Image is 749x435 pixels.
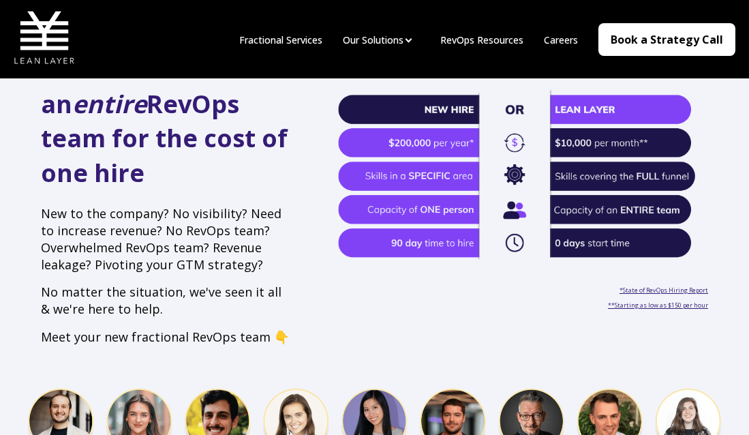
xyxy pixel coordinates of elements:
[440,33,523,46] a: RevOps Resources
[239,33,322,46] a: Fractional Services
[338,87,708,262] img: Revenue Operations Fractional Services side by side Comparison hiring internally vs us
[41,284,292,318] p: No matter the situation, we've seen it all & we're here to help.
[608,301,708,310] a: **Starting as low as $150 per hour
[41,329,292,346] p: Meet your new fractional RevOps team 👇
[41,205,292,273] p: New to the company? No visibility? Need to increase revenue? No RevOps team? Overwhelmed RevOps t...
[598,23,735,56] a: Book a Strategy Call
[14,7,75,68] img: Lean Layer Logo
[544,33,578,46] a: Careers
[41,52,288,189] span: Access an RevOps team for the cost of one hire
[620,286,708,295] a: *State of RevOps Hiring Report
[72,87,147,121] em: entire
[343,33,403,46] a: Our Solutions
[229,32,588,47] div: Navigation Menu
